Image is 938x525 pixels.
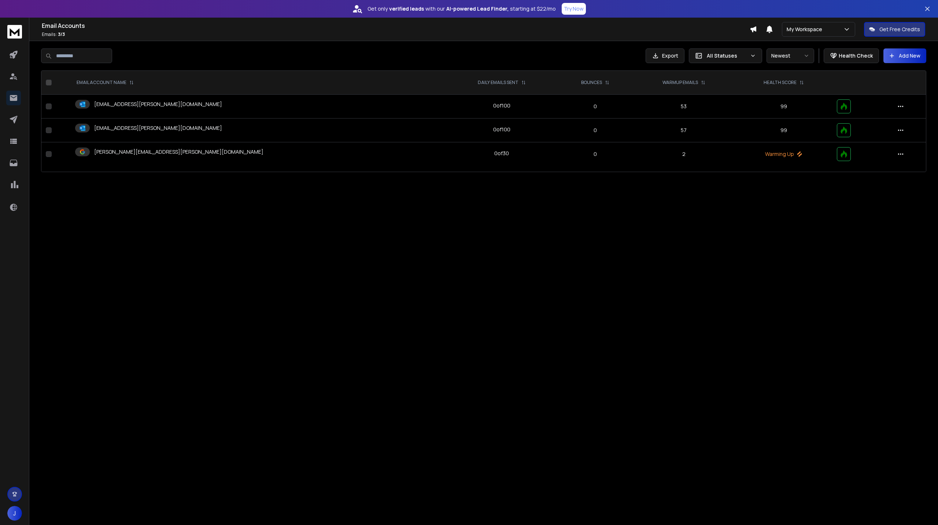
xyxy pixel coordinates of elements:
[446,5,509,12] strong: AI-powered Lead Finder,
[94,101,222,108] p: [EMAIL_ADDRESS][PERSON_NAME][DOMAIN_NAME]
[564,5,584,12] p: Try Now
[735,95,832,119] td: 99
[77,80,134,85] div: EMAIL ACCOUNT NAME
[494,150,509,157] div: 0 of 30
[7,506,22,521] button: J
[646,48,684,63] button: Export
[883,48,926,63] button: Add New
[824,48,879,63] button: Health Check
[787,26,825,33] p: My Workspace
[562,127,628,134] p: 0
[368,5,556,12] p: Get only with our starting at $22/mo
[493,126,510,133] div: 0 of 100
[42,32,750,37] p: Emails :
[493,102,510,109] div: 0 of 100
[864,22,925,37] button: Get Free Credits
[581,80,602,85] p: BOUNCES
[562,103,628,110] p: 0
[94,148,263,156] p: [PERSON_NAME][EMAIL_ADDRESS][PERSON_NAME][DOMAIN_NAME]
[58,31,65,37] span: 3 / 3
[7,25,22,39] img: logo
[735,119,832,142] td: 99
[94,124,222,132] p: [EMAIL_ADDRESS][PERSON_NAME][DOMAIN_NAME]
[562,3,586,15] button: Try Now
[632,119,735,142] td: 57
[478,80,518,85] p: DAILY EMAILS SENT
[632,95,735,119] td: 53
[739,150,828,158] p: Warming Up
[389,5,424,12] strong: verified leads
[767,48,814,63] button: Newest
[632,142,735,166] td: 2
[879,26,920,33] p: Get Free Credits
[707,52,747,59] p: All Statuses
[562,150,628,158] p: 0
[839,52,873,59] p: Health Check
[42,21,750,30] h1: Email Accounts
[764,80,797,85] p: HEALTH SCORE
[662,80,698,85] p: WARMUP EMAILS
